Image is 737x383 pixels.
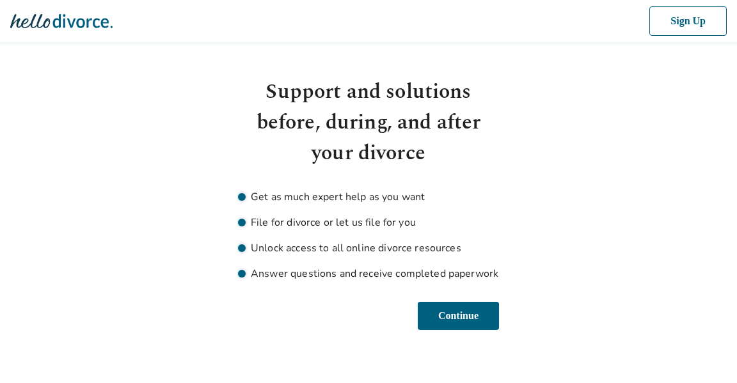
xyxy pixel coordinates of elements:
img: Hello Divorce Logo [10,8,113,34]
button: Continue [415,302,499,330]
h1: Support and solutions before, during, and after your divorce [238,77,499,169]
li: Unlock access to all online divorce resources [238,240,499,256]
li: File for divorce or let us file for you [238,215,499,230]
li: Get as much expert help as you want [238,189,499,205]
button: Sign Up [647,6,727,36]
li: Answer questions and receive completed paperwork [238,266,499,281]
